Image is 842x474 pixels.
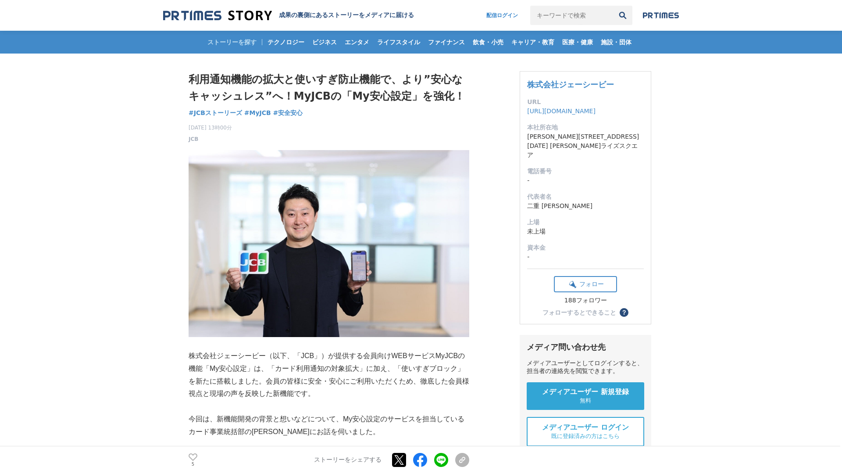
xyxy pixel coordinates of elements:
[542,309,616,316] div: フォローするとできること
[189,150,469,337] img: thumbnail_9fc79d80-737b-11f0-a95f-61df31054317.jpg
[527,342,644,352] div: メディア問い合わせ先
[273,109,303,117] span: #安全安心
[551,432,620,440] span: 既に登録済みの方はこちら
[264,38,308,46] span: テクノロジー
[527,108,596,115] a: [URL][DOMAIN_NAME]
[527,243,644,252] dt: 資本金
[264,31,308,54] a: テクノロジー
[542,423,629,432] span: メディアユーザー ログイン
[478,6,527,25] a: 配信ログイン
[530,6,613,25] input: キーワードで検索
[527,192,644,201] dt: 代表者名
[527,167,644,176] dt: 電話番号
[314,456,382,464] p: ストーリーをシェアする
[597,38,635,46] span: 施設・団体
[527,359,644,375] div: メディアユーザーとしてログインすると、担当者の連絡先を閲覧できます。
[554,297,617,305] div: 188フォロワー
[527,176,644,185] dd: -
[189,124,232,132] span: [DATE] 13時00分
[309,38,340,46] span: ビジネス
[341,38,373,46] span: エンタメ
[527,252,644,262] dd: -
[508,31,558,54] a: キャリア・教育
[189,108,242,118] a: #JCBストーリーズ
[527,123,644,132] dt: 本社所在地
[374,38,424,46] span: ライフスタイル
[189,462,197,467] p: 5
[244,109,271,117] span: #MyJCB
[542,388,629,397] span: メディアユーザー 新規登録
[189,350,469,400] p: 株式会社ジェーシービー（以下、「JCB」）が提供する会員向けWEBサービスMyJCBの機能「My安心設定」は、「カード利用通知の対象拡大」に加え、「使いすぎブロック」を新たに搭載しました。会員の...
[527,417,644,446] a: メディアユーザー ログイン 既に登録済みの方はこちら
[341,31,373,54] a: エンタメ
[620,308,628,317] button: ？
[527,382,644,410] a: メディアユーザー 新規登録 無料
[580,397,591,405] span: 無料
[527,201,644,211] dd: 二重 [PERSON_NAME]
[508,38,558,46] span: キャリア・教育
[425,31,468,54] a: ファイナンス
[309,31,340,54] a: ビジネス
[163,10,272,22] img: 成果の裏側にあるストーリーをメディアに届ける
[469,38,507,46] span: 飲食・小売
[613,6,632,25] button: 検索
[527,80,614,89] a: 株式会社ジェーシービー
[189,413,469,438] p: 今回は、新機能開発の背景と想いなどについて、My安心設定のサービスを担当しているカード事業統括部の[PERSON_NAME]にお話を伺いました。
[163,10,414,22] a: 成果の裏側にあるストーリーをメディアに届ける 成果の裏側にあるストーリーをメディアに届ける
[189,109,242,117] span: #JCBストーリーズ
[527,132,644,160] dd: [PERSON_NAME][STREET_ADDRESS][DATE] [PERSON_NAME]ライズスクエア
[554,276,617,292] button: フォロー
[469,31,507,54] a: 飲食・小売
[527,97,644,107] dt: URL
[374,31,424,54] a: ライフスタイル
[621,309,627,316] span: ？
[643,12,679,19] img: prtimes
[425,38,468,46] span: ファイナンス
[597,31,635,54] a: 施設・団体
[244,108,271,118] a: #MyJCB
[189,71,469,105] h1: 利用通知機能の拡大と使いすぎ防止機能で、より”安心なキャッシュレス”へ！MyJCBの「My安心設定」を強化！
[527,218,644,227] dt: 上場
[273,108,303,118] a: #安全安心
[527,227,644,236] dd: 未上場
[189,135,198,143] a: JCB
[559,31,596,54] a: 医療・健康
[279,11,414,19] h2: 成果の裏側にあるストーリーをメディアに届ける
[559,38,596,46] span: 医療・健康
